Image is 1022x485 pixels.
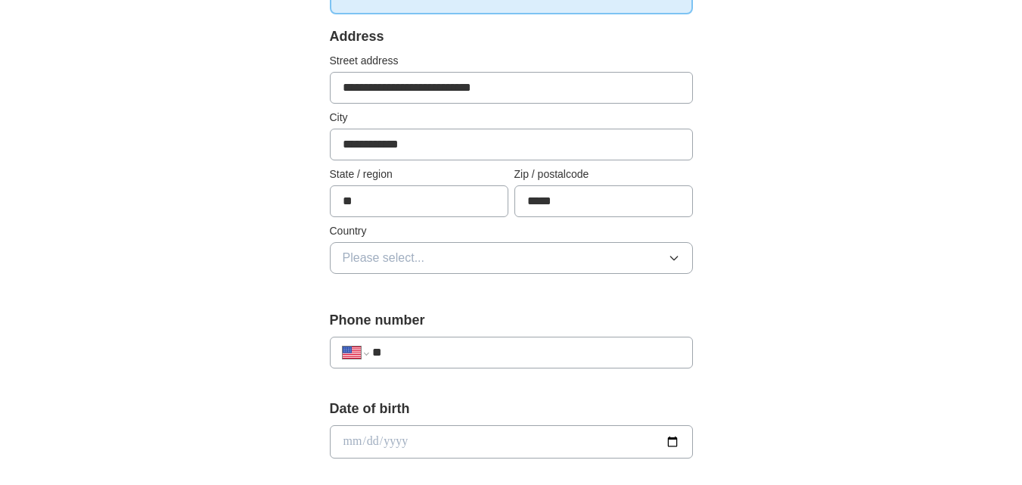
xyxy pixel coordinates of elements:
label: Street address [330,53,693,69]
button: Please select... [330,242,693,274]
label: State / region [330,166,508,182]
label: Country [330,223,693,239]
div: Address [330,26,693,47]
label: Date of birth [330,399,693,419]
span: Please select... [343,249,425,267]
label: Phone number [330,310,693,331]
label: City [330,110,693,126]
label: Zip / postalcode [514,166,693,182]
